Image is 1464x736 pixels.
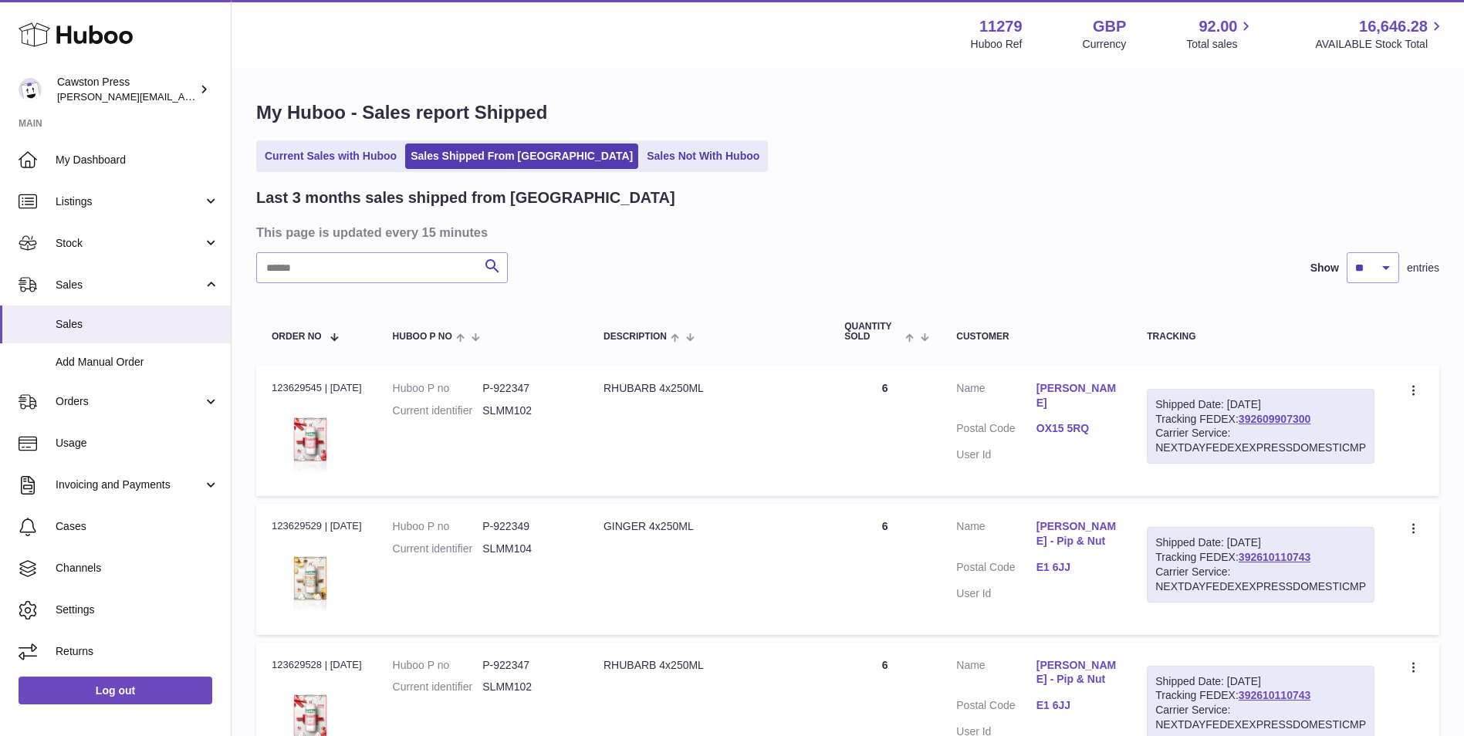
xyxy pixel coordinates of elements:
dd: P-922347 [482,658,573,673]
a: E1 6JJ [1036,560,1116,575]
div: Tracking FEDEX: [1147,527,1374,603]
a: 392609907300 [1239,413,1310,425]
dt: Current identifier [393,542,483,556]
span: Sales [56,317,219,332]
span: AVAILABLE Stock Total [1315,37,1445,52]
span: Usage [56,436,219,451]
h1: My Huboo - Sales report Shipped [256,100,1439,125]
dd: P-922347 [482,381,573,396]
td: 6 [829,504,941,634]
div: 123629529 | [DATE] [272,519,362,533]
span: Returns [56,644,219,659]
span: Invoicing and Payments [56,478,203,492]
a: Sales Not With Huboo [641,143,765,169]
span: Settings [56,603,219,617]
span: Description [604,332,667,342]
span: Channels [56,561,219,576]
dt: User Id [956,447,1036,462]
img: 1702984655.jpg [272,538,349,616]
div: GINGER 4x250ML [604,519,813,534]
dd: P-922349 [482,519,573,534]
span: My Dashboard [56,153,219,167]
span: [PERSON_NAME][EMAIL_ADDRESS][PERSON_NAME][DOMAIN_NAME] [57,90,392,103]
strong: 11279 [979,16,1023,37]
dt: Postal Code [956,698,1036,717]
div: Customer [956,332,1116,342]
div: Shipped Date: [DATE] [1155,535,1366,550]
a: 16,646.28 AVAILABLE Stock Total [1315,16,1445,52]
div: Tracking FEDEX: [1147,389,1374,464]
span: Stock [56,236,203,251]
dt: User Id [956,586,1036,601]
a: 92.00 Total sales [1186,16,1255,52]
dd: SLMM102 [482,403,573,418]
div: 123629545 | [DATE] [272,381,362,395]
span: Quantity Sold [844,322,901,342]
dt: Name [956,381,1036,414]
dt: Name [956,519,1036,552]
span: entries [1407,261,1439,275]
td: 6 [829,366,941,496]
span: Sales [56,278,203,292]
a: Sales Shipped From [GEOGRAPHIC_DATA] [405,143,638,169]
img: 1702984601.jpg [272,400,349,477]
dt: Current identifier [393,403,483,418]
dd: SLMM102 [482,680,573,694]
div: Currency [1083,37,1127,52]
div: Cawston Press [57,75,196,104]
span: 92.00 [1199,16,1237,37]
a: OX15 5RQ [1036,421,1116,436]
a: [PERSON_NAME] - Pip & Nut [1036,519,1116,549]
dt: Postal Code [956,421,1036,440]
dt: Current identifier [393,680,483,694]
div: Tracking [1147,332,1374,342]
span: Listings [56,194,203,209]
div: Carrier Service: NEXTDAYFEDEXEXPRESSDOMESTICMP [1155,426,1366,455]
div: RHUBARB 4x250ML [604,658,813,673]
span: Total sales [1186,37,1255,52]
img: thomas.carson@cawstonpress.com [19,78,42,101]
span: Cases [56,519,219,534]
a: Log out [19,677,212,704]
h3: This page is updated every 15 minutes [256,224,1435,241]
span: Orders [56,394,203,409]
dt: Name [956,658,1036,691]
strong: GBP [1093,16,1126,37]
div: Huboo Ref [971,37,1023,52]
div: 123629528 | [DATE] [272,658,362,672]
span: Huboo P no [393,332,452,342]
a: E1 6JJ [1036,698,1116,713]
dt: Huboo P no [393,658,483,673]
dt: Postal Code [956,560,1036,579]
dt: Huboo P no [393,519,483,534]
span: Add Manual Order [56,355,219,370]
span: Order No [272,332,322,342]
span: 16,646.28 [1359,16,1428,37]
label: Show [1310,261,1339,275]
div: RHUBARB 4x250ML [604,381,813,396]
a: [PERSON_NAME] [1036,381,1116,410]
div: Carrier Service: NEXTDAYFEDEXEXPRESSDOMESTICMP [1155,703,1366,732]
dt: Huboo P no [393,381,483,396]
a: 392610110743 [1239,551,1310,563]
div: Shipped Date: [DATE] [1155,397,1366,412]
div: Shipped Date: [DATE] [1155,674,1366,689]
div: Carrier Service: NEXTDAYFEDEXEXPRESSDOMESTICMP [1155,565,1366,594]
a: 392610110743 [1239,689,1310,701]
dd: SLMM104 [482,542,573,556]
a: [PERSON_NAME] - Pip & Nut [1036,658,1116,687]
h2: Last 3 months sales shipped from [GEOGRAPHIC_DATA] [256,187,675,208]
a: Current Sales with Huboo [259,143,402,169]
